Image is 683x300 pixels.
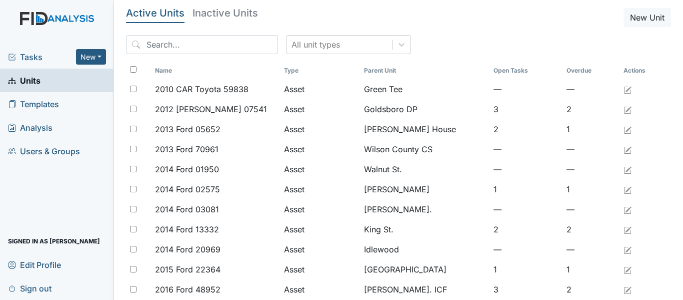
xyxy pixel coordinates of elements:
[623,143,631,155] a: Edit
[155,83,248,95] span: 2010 CAR Toyota 59838
[562,62,619,79] th: Toggle SortBy
[489,139,562,159] td: —
[360,179,489,199] td: [PERSON_NAME]
[623,203,631,215] a: Edit
[562,159,619,179] td: —
[280,279,360,299] td: Asset
[8,73,40,88] span: Units
[8,257,61,272] span: Edit Profile
[562,179,619,199] td: 1
[360,199,489,219] td: [PERSON_NAME].
[562,279,619,299] td: 2
[489,159,562,179] td: —
[360,62,489,79] th: Toggle SortBy
[562,79,619,99] td: —
[8,233,100,249] span: Signed in as [PERSON_NAME]
[489,99,562,119] td: 3
[155,243,220,255] span: 2014 Ford 20969
[360,159,489,179] td: Walnut St.
[360,99,489,119] td: Goldsboro DP
[280,219,360,239] td: Asset
[192,8,258,18] h5: Inactive Units
[155,163,219,175] span: 2014 Ford 01950
[360,119,489,139] td: [PERSON_NAME] House
[280,99,360,119] td: Asset
[360,79,489,99] td: Green Tee
[155,263,220,275] span: 2015 Ford 22364
[360,279,489,299] td: [PERSON_NAME]. ICF
[619,62,669,79] th: Actions
[562,259,619,279] td: 1
[562,219,619,239] td: 2
[8,96,59,112] span: Templates
[489,199,562,219] td: —
[489,119,562,139] td: 2
[623,103,631,115] a: Edit
[155,223,219,235] span: 2014 Ford 13332
[130,66,136,73] input: Toggle All Rows Selected
[280,159,360,179] td: Asset
[489,62,562,79] th: Toggle SortBy
[76,49,106,65] button: New
[155,143,218,155] span: 2013 Ford 70961
[489,179,562,199] td: 1
[623,183,631,195] a: Edit
[623,8,671,27] button: New Unit
[280,119,360,139] td: Asset
[280,79,360,99] td: Asset
[623,263,631,275] a: Edit
[623,83,631,95] a: Edit
[623,123,631,135] a: Edit
[623,223,631,235] a: Edit
[8,51,76,63] a: Tasks
[360,239,489,259] td: Idlewood
[489,259,562,279] td: 1
[360,139,489,159] td: Wilson County CS
[8,280,51,296] span: Sign out
[126,8,184,18] h5: Active Units
[280,239,360,259] td: Asset
[155,123,220,135] span: 2013 Ford 05652
[623,163,631,175] a: Edit
[489,279,562,299] td: 3
[562,239,619,259] td: —
[155,103,267,115] span: 2012 [PERSON_NAME] 07541
[280,139,360,159] td: Asset
[360,219,489,239] td: King St.
[489,79,562,99] td: —
[8,143,80,159] span: Users & Groups
[291,39,340,51] div: All unit types
[562,199,619,219] td: —
[280,199,360,219] td: Asset
[280,62,360,79] th: Toggle SortBy
[562,99,619,119] td: 2
[155,183,220,195] span: 2014 Ford 02575
[623,243,631,255] a: Edit
[623,283,631,295] a: Edit
[562,139,619,159] td: —
[155,203,219,215] span: 2014 Ford 03081
[155,283,220,295] span: 2016 Ford 48952
[126,35,278,54] input: Search...
[489,219,562,239] td: 2
[360,259,489,279] td: [GEOGRAPHIC_DATA]
[280,259,360,279] td: Asset
[8,120,52,135] span: Analysis
[280,179,360,199] td: Asset
[562,119,619,139] td: 1
[489,239,562,259] td: —
[151,62,280,79] th: Toggle SortBy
